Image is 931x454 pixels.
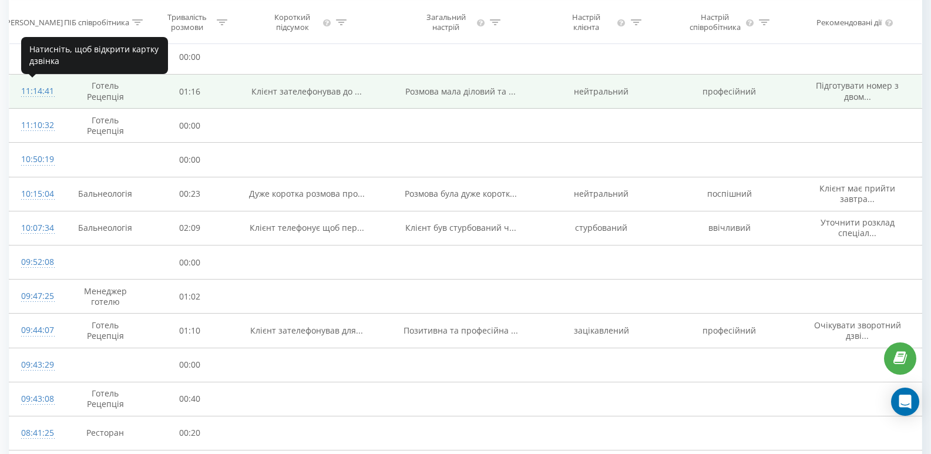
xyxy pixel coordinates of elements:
[821,217,895,238] span: Уточнити розклад спеціал...
[21,285,49,308] div: 09:47:25
[666,211,794,245] td: ввічливий
[537,177,666,211] td: нейтральний
[150,314,230,348] td: 01:10
[61,109,150,143] td: Готель Рецепція
[150,211,230,245] td: 02:09
[537,211,666,245] td: стурбований
[21,354,49,376] div: 09:43:29
[21,217,49,240] div: 10:07:34
[150,40,230,74] td: 00:00
[150,143,230,177] td: 00:00
[249,188,365,199] span: Дуже коротка розмова про...
[21,388,49,411] div: 09:43:08
[21,183,49,206] div: 10:15:04
[816,80,899,102] span: Підготувати номер з двом...
[418,12,475,32] div: Загальний настрій
[150,246,230,280] td: 00:00
[814,320,901,341] span: Очікувати зворотний дзві...
[61,416,150,450] td: Ресторан
[61,75,150,109] td: Готель Рецепція
[61,314,150,348] td: Готель Рецепція
[150,280,230,314] td: 01:02
[150,382,230,416] td: 00:40
[405,188,517,199] span: Розмова була дуже коротк...
[666,75,794,109] td: професійний
[150,177,230,211] td: 00:23
[64,17,129,27] div: ПІБ співробітника
[21,80,49,103] div: 11:14:41
[21,148,49,171] div: 10:50:19
[687,12,744,32] div: Настрій співробітника
[61,211,150,245] td: Бальнеологія
[150,109,230,143] td: 00:00
[405,86,516,97] span: Розмова мала діловий та ...
[537,314,666,348] td: зацікавлений
[150,416,230,450] td: 00:20
[559,12,614,32] div: Настрій клієнта
[250,325,363,336] span: Клієнт зателефонував для...
[21,114,49,137] div: 11:10:32
[61,382,150,416] td: Готель Рецепція
[21,319,49,342] div: 09:44:07
[819,183,895,204] span: Клієнт має прийти завтра...
[404,325,518,336] span: Позитивна та професійна ...
[160,12,213,32] div: Тривалість розмови
[405,222,516,233] span: Клієнт був стурбований ч...
[537,75,666,109] td: нейтральний
[150,75,230,109] td: 01:16
[264,12,321,32] div: Короткий підсумок
[666,177,794,211] td: поспішний
[891,388,919,416] div: Open Intercom Messenger
[250,222,364,233] span: Клієнт телефонує щоб пер...
[61,280,150,314] td: Менеджер готелю
[4,17,63,27] div: [PERSON_NAME]
[21,37,168,74] div: Натисніть, щоб відкрити картку дзвінка
[666,314,794,348] td: професійний
[61,177,150,211] td: Бальнеологія
[150,348,230,382] td: 00:00
[251,86,362,97] span: Клієнт зателефонував до ...
[816,17,882,27] div: Рекомендовані дії
[21,422,49,445] div: 08:41:25
[21,251,49,274] div: 09:52:08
